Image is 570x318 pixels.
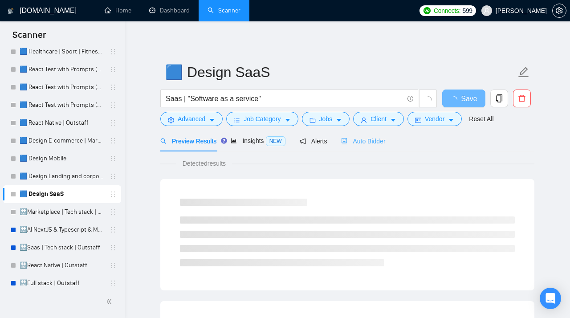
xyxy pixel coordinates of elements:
[20,96,104,114] a: 🟦 React Test with Prompts (Mid Rates)
[336,117,342,123] span: caret-down
[149,7,190,14] a: dashboardDashboard
[166,93,403,104] input: Search Freelance Jobs...
[425,114,444,124] span: Vendor
[231,137,285,144] span: Insights
[407,96,413,102] span: info-circle
[448,117,454,123] span: caret-down
[461,93,477,104] span: Save
[20,185,104,203] a: 🟦 Design SaaS
[209,117,215,123] span: caret-down
[20,132,104,150] a: 🟦 Design E-commerce | Marketplace
[513,94,530,102] span: delete
[490,90,508,107] button: copy
[266,136,285,146] span: NEW
[540,288,561,309] div: Open Intercom Messenger
[20,43,104,61] a: 🟦 Healthcare | Sport | Fitness | Outstaff
[176,159,232,168] span: Detected results
[110,173,117,180] span: holder
[110,155,117,162] span: holder
[110,191,117,198] span: holder
[226,112,298,126] button: barsJob Categorycaret-down
[110,244,117,251] span: holder
[110,137,117,144] span: holder
[20,78,104,96] a: 🟦 React Test with Prompts (High)
[424,96,432,104] span: loading
[110,119,117,126] span: holder
[390,117,396,123] span: caret-down
[106,297,115,306] span: double-left
[319,114,333,124] span: Jobs
[231,138,237,144] span: area-chart
[20,274,104,292] a: 🔛Full stack | Outstaff
[462,6,472,16] span: 599
[450,96,461,103] span: loading
[20,239,104,257] a: 🔛Saas | Tech stack | Outstaff
[5,29,53,47] span: Scanner
[234,117,240,123] span: bars
[309,117,316,123] span: folder
[442,90,485,107] button: Save
[361,117,367,123] span: user
[552,7,566,14] a: setting
[285,117,291,123] span: caret-down
[20,150,104,167] a: 🟦 Design Mobile
[110,208,117,216] span: holder
[20,167,104,185] a: 🟦 Design Landing and corporate
[20,257,104,274] a: 🔛React Native | Outstaff
[110,226,117,233] span: holder
[552,4,566,18] button: setting
[105,7,131,14] a: homeHome
[165,61,516,83] input: Scanner name...
[423,7,431,14] img: upwork-logo.png
[244,114,281,124] span: Job Category
[110,262,117,269] span: holder
[110,280,117,287] span: holder
[20,114,104,132] a: 🟦 React Native | Outstaff
[300,138,306,144] span: notification
[370,114,387,124] span: Client
[160,138,216,145] span: Preview Results
[553,7,566,14] span: setting
[484,8,490,14] span: user
[491,94,508,102] span: copy
[110,84,117,91] span: holder
[168,117,174,123] span: setting
[20,203,104,221] a: 🔛Marketplace | Tech stack | Outstaff
[434,6,460,16] span: Connects:
[110,66,117,73] span: holder
[300,138,327,145] span: Alerts
[302,112,350,126] button: folderJobscaret-down
[160,138,167,144] span: search
[8,4,14,18] img: logo
[20,221,104,239] a: 🔛AI NextJS & Typescript & MUI & Tailwind | Outstaff
[353,112,404,126] button: userClientcaret-down
[178,114,205,124] span: Advanced
[220,137,228,145] div: Tooltip anchor
[341,138,347,144] span: robot
[469,114,493,124] a: Reset All
[110,48,117,55] span: holder
[518,66,529,78] span: edit
[20,61,104,78] a: 🟦 React Test with Prompts (Max)
[513,90,531,107] button: delete
[110,102,117,109] span: holder
[208,7,240,14] a: searchScanner
[341,138,385,145] span: Auto Bidder
[415,117,421,123] span: idcard
[160,112,223,126] button: settingAdvancedcaret-down
[407,112,462,126] button: idcardVendorcaret-down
